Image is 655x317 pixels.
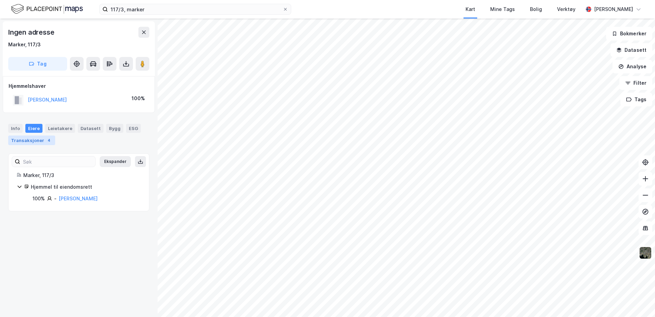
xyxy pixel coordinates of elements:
button: Tags [620,93,652,106]
div: Hjemmelshaver [9,82,149,90]
div: Marker, 117/3 [8,40,41,49]
div: Bolig [530,5,542,13]
div: 4 [46,137,52,144]
div: ESG [126,124,141,133]
div: Bygg [106,124,123,133]
div: Marker, 117/3 [23,171,141,179]
div: Leietakere [45,124,75,133]
button: Datasett [610,43,652,57]
button: Filter [619,76,652,90]
img: 9k= [639,246,652,259]
div: 100% [33,195,45,203]
button: Ekspander [100,156,131,167]
div: Kontrollprogram for chat [621,284,655,317]
div: Kart [466,5,475,13]
div: - [54,195,57,203]
div: Ingen adresse [8,27,55,38]
div: Mine Tags [490,5,515,13]
div: [PERSON_NAME] [594,5,633,13]
input: Søk [20,156,95,167]
div: Datasett [78,124,103,133]
img: logo.f888ab2527a4732fd821a326f86c7f29.svg [11,3,83,15]
div: Info [8,124,23,133]
a: [PERSON_NAME] [59,196,98,201]
button: Tag [8,57,67,71]
input: Søk på adresse, matrikkel, gårdeiere, leietakere eller personer [108,4,283,14]
button: Analyse [613,60,652,73]
button: Bokmerker [606,27,652,40]
iframe: Chat Widget [621,284,655,317]
div: Verktøy [557,5,576,13]
div: Eiere [25,124,42,133]
div: Hjemmel til eiendomsrett [31,183,141,191]
div: Transaksjoner [8,136,55,145]
div: 100% [132,94,145,103]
